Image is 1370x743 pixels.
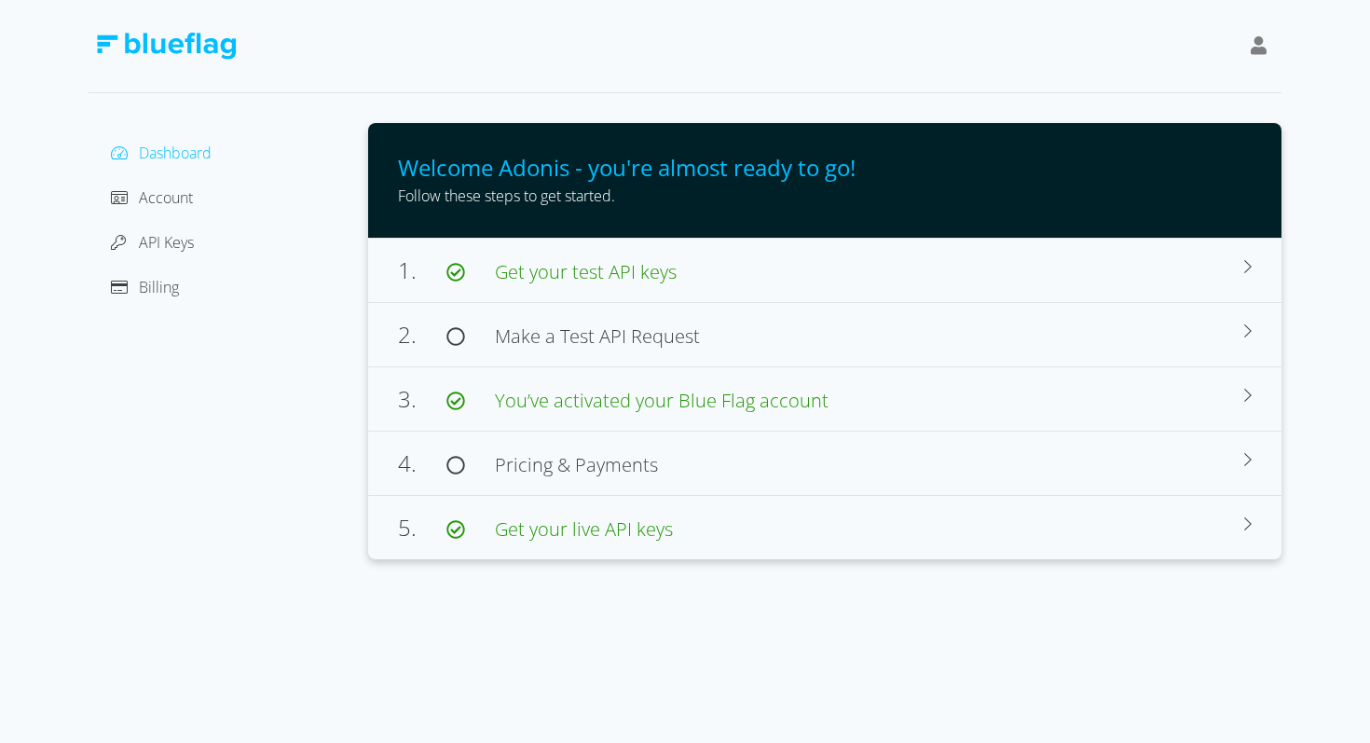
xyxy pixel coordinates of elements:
a: Dashboard [111,143,212,163]
span: Pricing & Payments [495,452,658,477]
span: 5. [398,512,446,543]
span: 3. [398,383,446,414]
img: Blue Flag Logo [96,33,236,60]
span: 2. [398,319,446,350]
span: Dashboard [139,143,212,163]
a: API Keys [111,232,194,253]
span: Billing [139,277,179,297]
span: API Keys [139,232,194,253]
span: 4. [398,447,446,478]
span: You’ve activated your Blue Flag account [495,388,829,413]
span: Account [139,187,193,208]
span: Welcome Adonis - you're almost ready to go! [398,152,856,183]
span: 1. [398,255,446,285]
a: Account [111,187,193,208]
span: Get your test API keys [495,259,677,284]
span: Get your live API keys [495,516,673,542]
span: Follow these steps to get started. [398,186,615,206]
span: Make a Test API Request [495,323,700,349]
a: Billing [111,277,179,297]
